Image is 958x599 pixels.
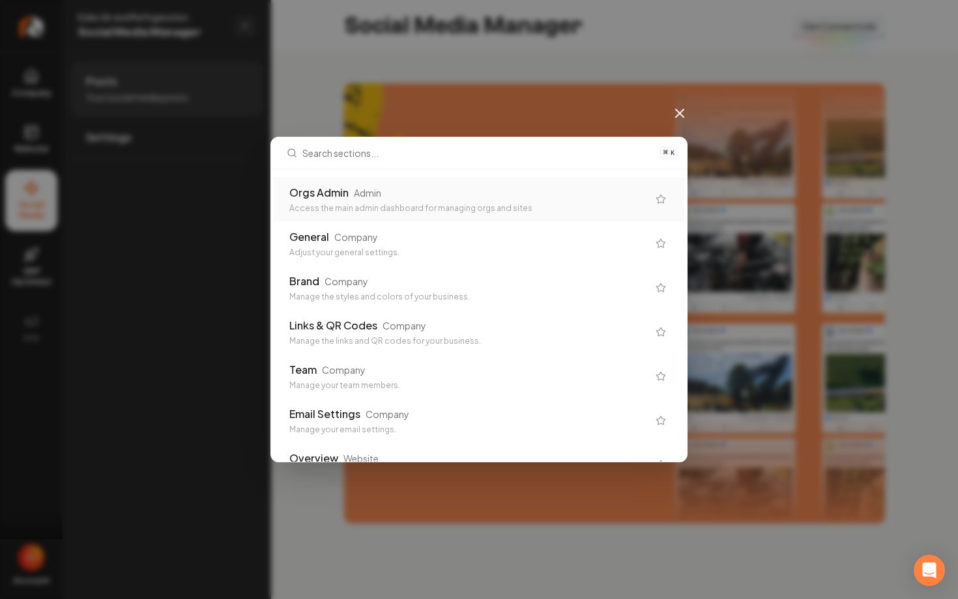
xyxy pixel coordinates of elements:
[289,380,648,391] div: Manage your team members.
[271,169,687,462] div: Search sections...
[289,425,648,435] div: Manage your email settings.
[289,362,317,378] div: Team
[366,408,409,421] div: Company
[354,186,381,199] div: Admin
[322,363,366,376] div: Company
[289,247,648,258] div: Adjust your general settings.
[302,137,651,169] input: Search sections...
[289,336,648,346] div: Manage the links and QR codes for your business.
[343,452,379,465] div: Website
[289,292,648,302] div: Manage the styles and colors of your business.
[289,406,360,422] div: Email Settings
[289,451,338,466] div: Overview
[325,275,368,288] div: Company
[289,229,329,245] div: General
[383,319,426,332] div: Company
[289,185,349,201] div: Orgs Admin
[334,230,378,244] div: Company
[914,555,945,586] div: Open Intercom Messenger
[289,273,319,289] div: Brand
[289,318,377,333] div: Links & QR Codes
[289,203,648,214] div: Access the main admin dashboard for managing orgs and sites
